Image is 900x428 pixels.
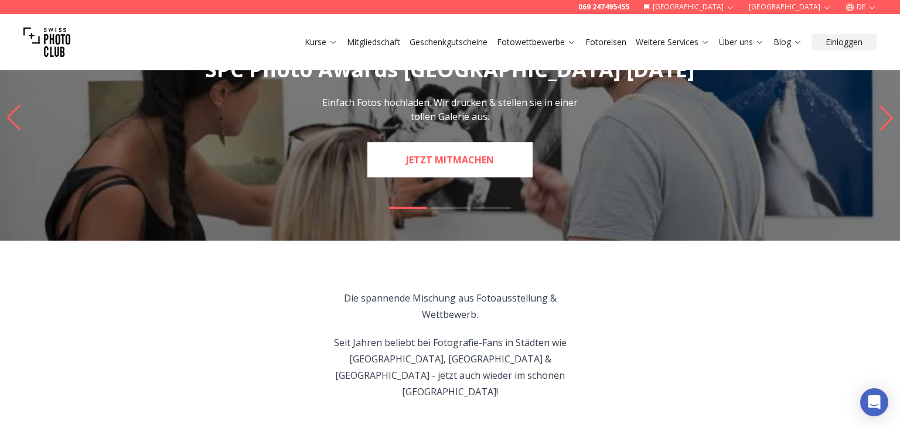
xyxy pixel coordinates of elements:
[812,34,877,50] button: Einloggen
[585,36,626,48] a: Fotoreisen
[305,36,337,48] a: Kurse
[497,36,576,48] a: Fotowettbewerbe
[769,34,807,50] button: Blog
[300,34,342,50] button: Kurse
[410,36,487,48] a: Geschenkgutscheine
[23,19,70,66] img: Swiss photo club
[631,34,714,50] button: Weitere Services
[316,290,584,323] p: Die spannende Mischung aus Fotoausstellung & Wettbewerb.
[342,34,405,50] button: Mitgliedschaft
[367,142,533,177] a: JETZT MITMACHEN
[714,34,769,50] button: Über uns
[492,34,581,50] button: Fotowettbewerbe
[581,34,631,50] button: Fotoreisen
[347,36,400,48] a: Mitgliedschaft
[719,36,764,48] a: Über uns
[773,36,802,48] a: Blog
[319,95,581,124] p: Einfach Fotos hochladen. Wir drucken & stellen sie in einer tollen Galerie aus.
[405,34,492,50] button: Geschenkgutscheine
[316,334,584,400] p: Seit Jahren beliebt bei Fotografie-Fans in Städten wie [GEOGRAPHIC_DATA], [GEOGRAPHIC_DATA] & [GE...
[860,388,888,416] div: Open Intercom Messenger
[636,36,710,48] a: Weitere Services
[578,2,629,12] a: 069 247495455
